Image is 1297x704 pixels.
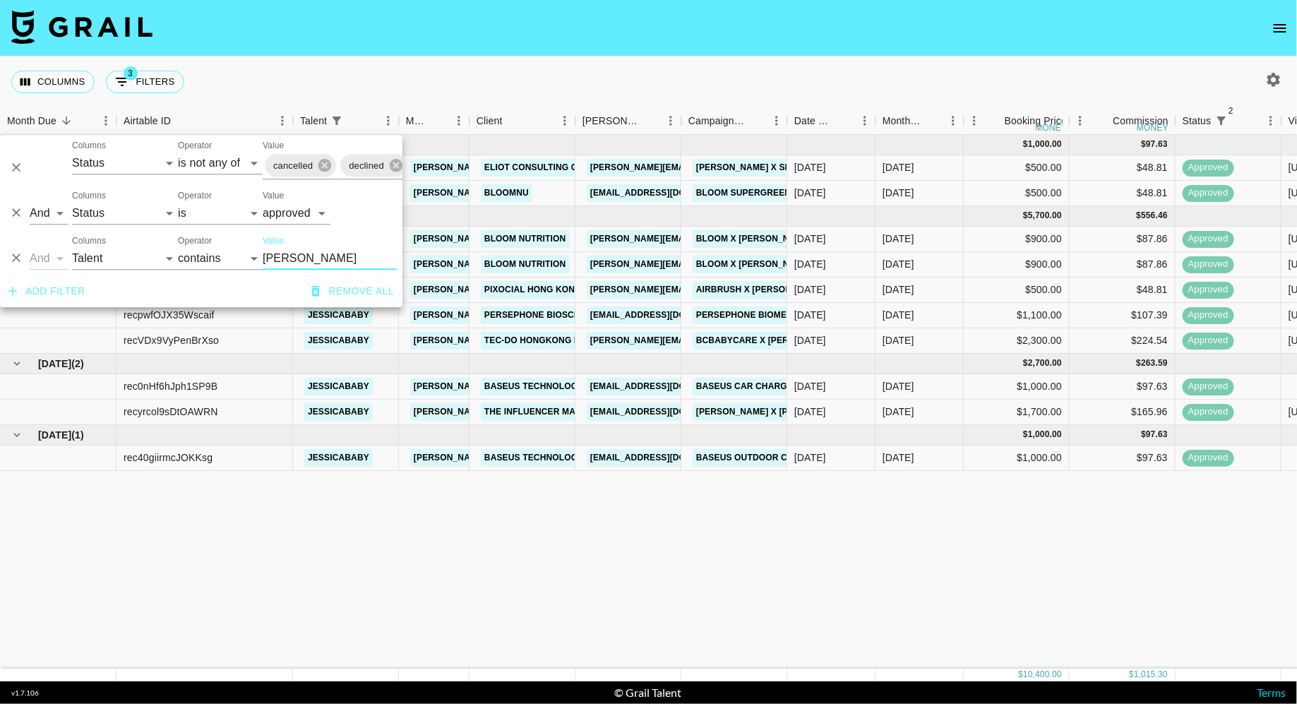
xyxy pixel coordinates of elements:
[1257,686,1286,699] a: Terms
[124,66,138,80] span: 3
[787,107,875,135] div: Date Created
[11,10,153,44] img: Grail Talent
[587,256,817,273] a: [PERSON_NAME][EMAIL_ADDRESS][DOMAIN_NAME]
[304,403,373,421] a: jessicababy
[1224,104,1238,118] span: 2
[1137,357,1142,369] div: $
[410,403,640,421] a: [PERSON_NAME][EMAIL_ADDRESS][DOMAIN_NAME]
[640,111,660,131] button: Sort
[1036,124,1068,132] div: money
[1070,252,1176,278] div: $87.86
[481,378,663,395] a: BASEUS TECHNOLOGY (HK) CO. LIMITED
[1023,357,1028,369] div: $
[481,403,661,421] a: The Influencer Marketing Factory
[410,159,640,177] a: [PERSON_NAME][EMAIL_ADDRESS][DOMAIN_NAME]
[883,405,914,419] div: Aug '25
[1137,210,1142,222] div: $
[794,451,826,465] div: 29/07/2025
[1183,309,1234,322] span: approved
[1183,334,1234,347] span: approved
[693,332,990,350] a: BcBabycare x [PERSON_NAME] (1IG Reel, Story, IG Carousel)
[943,110,964,131] button: Menu
[693,449,905,467] a: Baseus Outdoor Camera x [PERSON_NAME]
[587,306,745,324] a: [EMAIL_ADDRESS][DOMAIN_NAME]
[587,378,745,395] a: [EMAIL_ADDRESS][DOMAIN_NAME]
[1093,111,1113,131] button: Sort
[587,159,817,177] a: [PERSON_NAME][EMAIL_ADDRESS][DOMAIN_NAME]
[448,110,470,131] button: Menu
[72,235,106,247] label: Columns
[429,111,448,131] button: Sort
[263,140,284,152] label: Value
[1113,107,1169,135] div: Commission
[410,184,640,202] a: [PERSON_NAME][EMAIL_ADDRESS][DOMAIN_NAME]
[1028,138,1062,150] div: 1,000.00
[766,110,787,131] button: Menu
[124,333,219,347] div: recVDx9VyPenBrXso
[38,428,71,442] span: [DATE]
[794,308,826,322] div: 15/09/2025
[340,154,407,177] div: declined
[116,107,293,135] div: Airtable ID
[1028,357,1062,369] div: 2,700.00
[1231,111,1251,131] button: Sort
[681,107,787,135] div: Campaign (Type)
[688,107,746,135] div: Campaign (Type)
[265,154,336,177] div: cancelled
[1070,446,1176,471] div: $97.63
[477,107,503,135] div: Client
[964,155,1070,181] div: $500.00
[7,107,56,135] div: Month Due
[304,306,373,324] a: jessicababy
[794,379,826,393] div: 29/07/2025
[964,400,1070,425] div: $1,700.00
[406,107,429,135] div: Manager
[1023,429,1028,441] div: $
[883,308,914,322] div: Sep '25
[693,403,903,421] a: [PERSON_NAME] x [PERSON_NAME] (1 TikTok)
[347,111,366,131] button: Sort
[481,449,663,467] a: BASEUS TECHNOLOGY (HK) CO. LIMITED
[72,190,106,202] label: Columns
[693,159,866,177] a: [PERSON_NAME] x Skin&Lab (TT - 1/2)
[1176,107,1281,135] div: Status
[746,111,766,131] button: Sort
[1183,380,1234,393] span: approved
[1183,107,1212,135] div: Status
[883,160,914,174] div: Oct '25
[410,306,640,324] a: [PERSON_NAME][EMAIL_ADDRESS][DOMAIN_NAME]
[481,306,610,324] a: Persephone Biosciences
[178,190,212,202] label: Operator
[1070,303,1176,328] div: $107.39
[38,357,71,371] span: [DATE]
[693,378,886,395] a: Baseus Car Charger x [PERSON_NAME]
[587,449,745,467] a: [EMAIL_ADDRESS][DOMAIN_NAME]
[794,333,826,347] div: 02/09/2025
[1212,111,1231,131] button: Show filters
[1183,283,1234,297] span: approved
[660,110,681,131] button: Menu
[1023,138,1028,150] div: $
[614,686,681,700] div: © Grail Talent
[1070,328,1176,354] div: $224.54
[964,446,1070,471] div: $1,000.00
[693,184,927,202] a: Bloom Supergreens Gummies x [PERSON_NAME]
[410,332,640,350] a: [PERSON_NAME][EMAIL_ADDRESS][DOMAIN_NAME]
[1018,669,1023,681] div: $
[1070,227,1176,252] div: $87.86
[6,248,27,269] button: Delete
[30,247,68,270] select: Logic operator
[1070,400,1176,425] div: $165.96
[985,111,1005,131] button: Sort
[1134,669,1168,681] div: 1,015.30
[481,281,622,299] a: Pixocial Hong Kong Limited
[964,374,1070,400] div: $1,000.00
[410,378,640,395] a: [PERSON_NAME][EMAIL_ADDRESS][DOMAIN_NAME]
[293,107,399,135] div: Talent
[1183,186,1234,200] span: approved
[794,160,826,174] div: 16/09/2025
[481,256,570,273] a: Bloom Nutrition
[470,107,575,135] div: Client
[410,449,640,467] a: [PERSON_NAME][EMAIL_ADDRESS][DOMAIN_NAME]
[1028,429,1062,441] div: 1,000.00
